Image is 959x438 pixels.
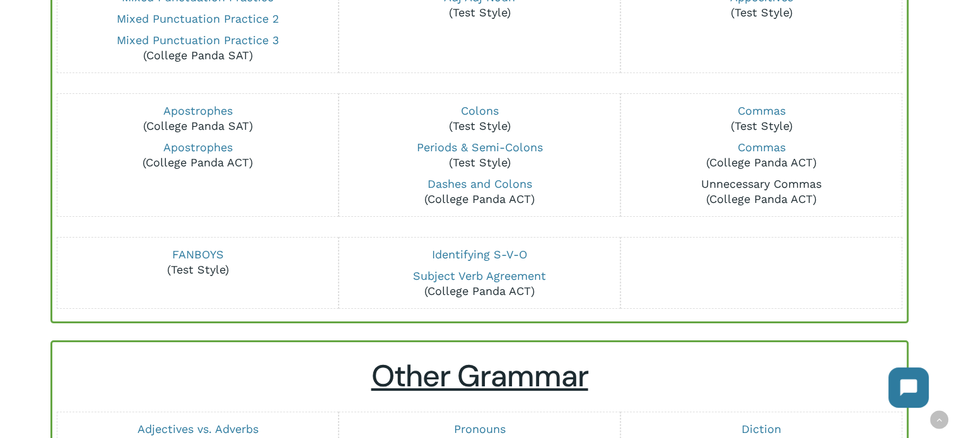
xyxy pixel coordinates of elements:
[629,140,893,170] p: (College Panda ACT)
[460,104,498,117] a: Colons
[172,248,224,261] a: FANBOYS
[347,268,611,299] p: (College Panda ACT)
[413,269,546,282] a: Subject Verb Agreement
[66,140,330,170] p: (College Panda ACT)
[66,103,330,134] p: (College Panda SAT)
[432,248,527,261] a: Identifying S-V-O
[629,176,893,207] p: (College Panda ACT)
[427,177,532,190] a: Dashes and Colons
[347,176,611,207] p: (College Panda ACT)
[163,141,233,154] a: Apostrophes
[117,12,279,25] a: Mixed Punctuation Practice 2
[347,103,611,134] p: (Test Style)
[453,422,505,435] a: Pronouns
[741,422,781,435] a: Diction
[876,355,941,420] iframe: Chatbot
[701,177,822,190] a: Unnecessary Commas
[66,247,330,277] p: (Test Style)
[163,104,233,117] a: Apostrophes
[737,141,785,154] a: Commas
[66,33,330,63] p: (College Panda SAT)
[629,103,893,134] p: (Test Style)
[416,141,542,154] a: Periods & Semi-Colons
[371,356,588,396] u: Other Grammar
[347,140,611,170] p: (Test Style)
[117,33,279,47] a: Mixed Punctuation Practice 3
[737,104,785,117] a: Commas
[137,422,259,435] a: Adjectives vs. Adverbs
